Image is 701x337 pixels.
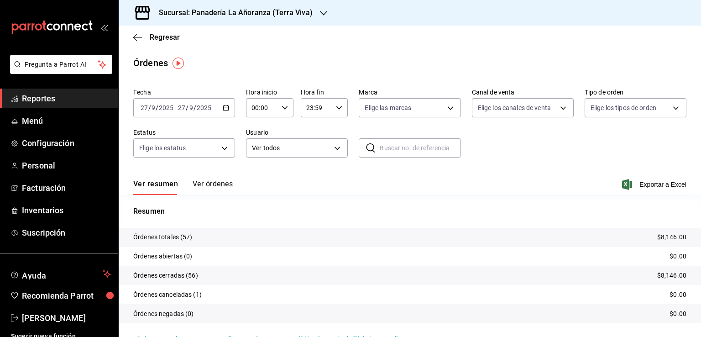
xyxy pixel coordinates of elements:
[10,55,112,74] button: Pregunta a Parrot AI
[301,89,348,95] label: Hora fin
[670,252,686,261] p: $0.00
[152,7,313,18] h3: Sucursal: Panadería La Añoranza (Terra Viva)
[193,179,233,195] button: Ver órdenes
[139,143,186,153] span: Elige los estatus
[365,103,411,112] span: Elige las marcas
[100,24,108,31] button: open_drawer_menu
[624,179,686,190] button: Exportar a Excel
[591,103,656,112] span: Elige los tipos de orden
[246,89,293,95] label: Hora inicio
[148,104,151,111] span: /
[246,129,348,136] label: Usuario
[133,33,180,42] button: Regresar
[133,56,168,70] div: Órdenes
[151,104,156,111] input: --
[6,66,112,76] a: Pregunta a Parrot AI
[133,232,193,242] p: Órdenes totales (57)
[22,182,111,194] span: Facturación
[22,226,111,239] span: Suscripción
[133,252,193,261] p: Órdenes abiertas (0)
[194,104,196,111] span: /
[133,129,235,136] label: Estatus
[150,33,180,42] span: Regresar
[140,104,148,111] input: --
[133,179,178,195] button: Ver resumen
[186,104,188,111] span: /
[133,89,235,95] label: Fecha
[657,232,686,242] p: $8,146.00
[133,179,233,195] div: navigation tabs
[670,309,686,319] p: $0.00
[196,104,212,111] input: ----
[252,143,331,153] span: Ver todos
[175,104,177,111] span: -
[133,271,198,280] p: Órdenes cerradas (56)
[22,92,111,105] span: Reportes
[189,104,194,111] input: --
[178,104,186,111] input: --
[156,104,158,111] span: /
[173,58,184,69] img: Tooltip marker
[133,206,686,217] p: Resumen
[22,269,99,279] span: Ayuda
[22,312,111,324] span: [PERSON_NAME]
[22,137,111,149] span: Configuración
[22,204,111,216] span: Inventarios
[22,159,111,172] span: Personal
[670,290,686,300] p: $0.00
[585,89,686,95] label: Tipo de orden
[478,103,551,112] span: Elige los canales de venta
[380,139,460,157] input: Buscar no. de referencia
[158,104,174,111] input: ----
[25,60,98,69] span: Pregunta a Parrot AI
[472,89,574,95] label: Canal de venta
[133,309,194,319] p: Órdenes negadas (0)
[657,271,686,280] p: $8,146.00
[359,89,460,95] label: Marca
[133,290,202,300] p: Órdenes canceladas (1)
[22,115,111,127] span: Menú
[22,290,111,302] span: Recomienda Parrot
